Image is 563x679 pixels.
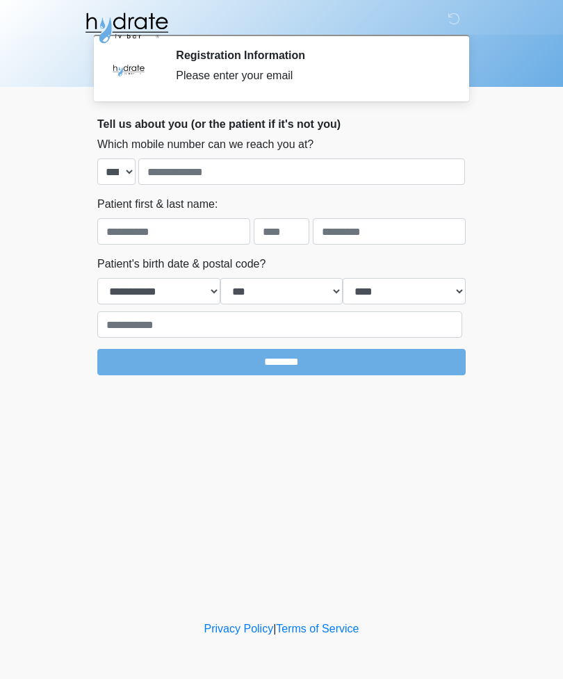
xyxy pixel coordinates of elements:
img: Hydrate IV Bar - Fort Collins Logo [83,10,170,45]
label: Which mobile number can we reach you at? [97,136,313,153]
label: Patient first & last name: [97,196,218,213]
a: Terms of Service [276,623,359,635]
div: Please enter your email [176,67,445,84]
label: Patient's birth date & postal code? [97,256,266,272]
img: Agent Avatar [108,49,149,90]
a: Privacy Policy [204,623,274,635]
a: | [273,623,276,635]
h2: Tell us about you (or the patient if it's not you) [97,117,466,131]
